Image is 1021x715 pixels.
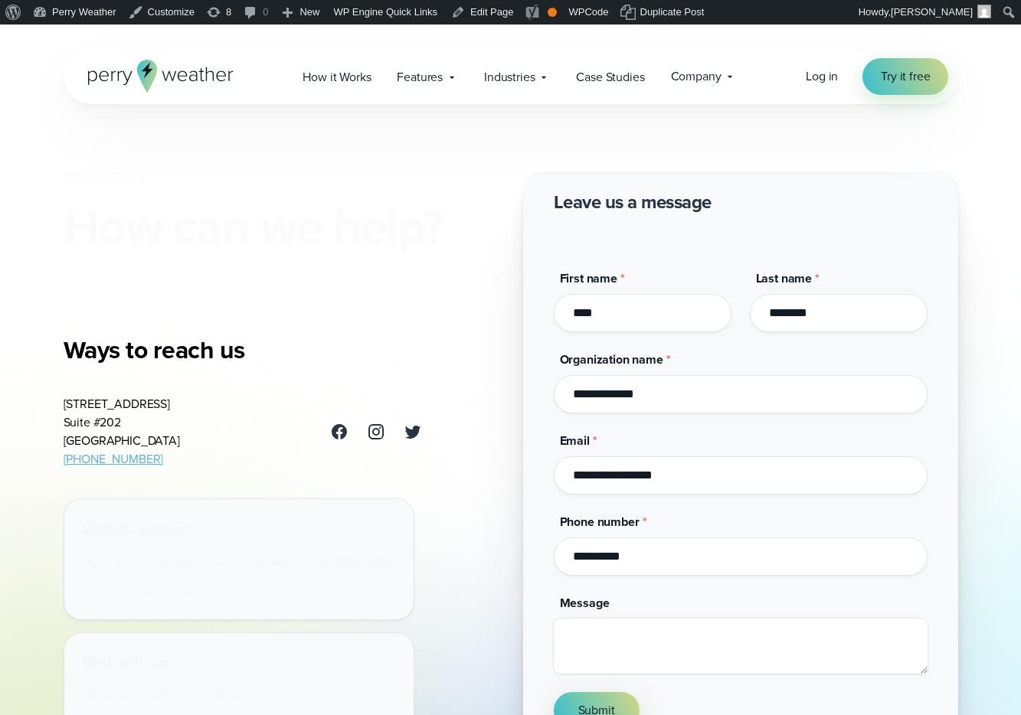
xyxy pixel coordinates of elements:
address: [STREET_ADDRESS] Suite #202 [GEOGRAPHIC_DATA] [64,395,180,469]
span: Try it free [881,67,930,86]
span: Phone number [560,513,640,531]
h2: Leave us a message [554,190,712,214]
span: Company [671,67,722,86]
span: How it Works [303,68,371,87]
a: How it Works [290,61,384,93]
a: [PHONE_NUMBER] [64,450,164,468]
a: Log in [806,67,838,86]
span: [PERSON_NAME] [891,6,973,18]
span: Message [560,594,610,612]
span: Email [560,432,590,449]
span: Case Studies [576,68,644,87]
span: Last name [756,269,813,287]
span: Industries [484,68,535,87]
span: First name [560,269,617,287]
span: Features [397,68,443,87]
span: Organization name [560,351,663,368]
span: Log in [806,67,838,85]
a: Case Studies [563,61,657,93]
a: Try it free [862,58,948,95]
div: OK [548,8,557,17]
h3: Ways to reach us [64,335,422,365]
